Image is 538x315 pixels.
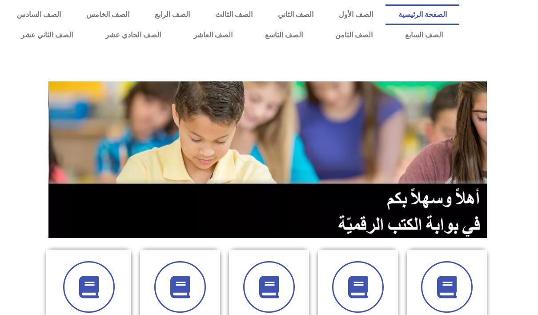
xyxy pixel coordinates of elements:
[389,25,459,45] a: الصف السابع
[265,4,326,25] a: الصف الثاني
[4,4,74,25] a: الصف السادس
[249,25,319,45] a: الصف التاسع
[74,4,142,25] a: الصف الخامس
[203,4,265,25] a: الصف الثالث
[89,25,177,45] a: الصف الحادي عشر
[385,4,459,25] a: الصفحة الرئيسية
[4,25,89,45] a: الصف الثاني عشر
[326,4,385,25] a: الصف الأول
[319,25,389,45] a: الصف الثامن
[177,25,249,45] a: الصف العاشر
[142,4,203,25] a: الصف الرابع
